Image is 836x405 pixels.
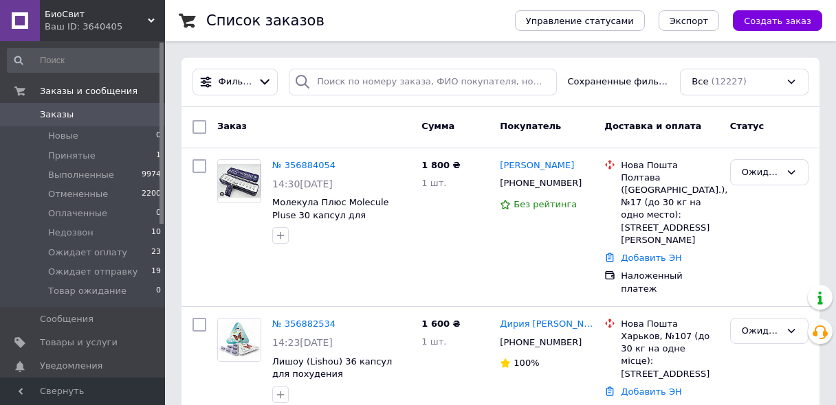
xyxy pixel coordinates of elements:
[272,178,333,189] span: 14:30[DATE]
[421,121,454,131] span: Сумма
[744,16,811,26] span: Создать заказ
[272,337,333,348] span: 14:23[DATE]
[621,172,718,246] div: Полтава ([GEOGRAPHIC_DATA].), №17 (до 30 кг на одно место): [STREET_ADDRESS][PERSON_NAME]
[218,164,261,197] img: Фото товару
[497,334,582,351] div: [PHONE_NUMBER]
[742,165,780,180] div: Ожидает отправку
[151,246,161,259] span: 23
[719,15,822,25] a: Создать заказ
[568,76,670,89] span: Сохраненные фильтры:
[48,169,114,181] span: Выполненные
[48,150,96,162] span: Принятые
[515,10,645,31] button: Управление статусами
[217,159,261,203] a: Фото товару
[742,324,780,338] div: Ожидает отправку
[272,160,335,170] a: № 356884054
[156,130,161,142] span: 0
[151,266,161,278] span: 19
[621,159,718,172] div: Нова Пошта
[421,336,446,347] span: 1 шт.
[272,197,389,233] a: Молекула Плюс Molecule Pluse 30 капсул для похудения. Усиленная
[514,358,539,368] span: 100%
[421,178,446,188] span: 1 шт.
[217,318,261,362] a: Фото товару
[621,318,718,330] div: Нова Пошта
[48,130,78,142] span: Новые
[500,159,574,172] a: [PERSON_NAME]
[142,169,161,181] span: 9974
[142,188,161,200] span: 2200
[40,336,118,349] span: Товары и услуги
[48,188,108,200] span: Отмененные
[272,356,392,380] a: Лишоу (Lishou) 36 капсул для похудения
[151,227,161,239] span: 10
[40,85,137,97] span: Заказы и сообщения
[48,266,138,278] span: Ожидает отправку
[621,386,681,397] a: Добавить ЭН
[733,10,822,31] button: Создать заказ
[711,76,747,86] span: (12227)
[272,319,335,329] a: № 356882534
[156,150,161,162] span: 1
[526,16,634,26] span: Управление статусами
[45,8,148,21] span: БиоСвит
[604,121,701,131] span: Доставка и оплата
[40,313,93,325] span: Сообщения
[217,121,247,131] span: Заказ
[730,121,764,131] span: Статус
[621,270,718,294] div: Наложенный платеж
[156,285,161,297] span: 0
[45,21,165,33] div: Ваш ID: 3640405
[421,319,460,329] span: 1 600 ₴
[40,360,102,372] span: Уведомления
[48,227,93,239] span: Недозвон
[621,330,718,380] div: Харьков, №107 (до 30 кг на одне місце): [STREET_ADDRESS]
[218,319,261,361] img: Фото товару
[48,285,126,297] span: Товар ожидание
[500,318,593,331] a: Дирия [PERSON_NAME]
[421,160,460,170] span: 1 800 ₴
[497,174,582,192] div: [PHONE_NUMBER]
[156,207,161,220] span: 0
[206,12,324,29] h1: Список заказов
[692,76,708,89] span: Все
[621,253,681,263] a: Добавить ЭН
[40,108,74,121] span: Заказы
[48,246,127,259] span: Ожидает оплату
[659,10,719,31] button: Экспорт
[514,199,577,209] span: Без рейтинга
[289,69,556,95] input: Поиск по номеру заказа, ФИО покупателя, номеру телефона, Email, номеру накладной
[48,207,107,220] span: Оплаченные
[219,76,252,89] span: Фильтры
[500,121,561,131] span: Покупатель
[7,48,162,73] input: Поиск
[670,16,708,26] span: Экспорт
